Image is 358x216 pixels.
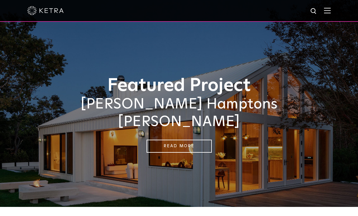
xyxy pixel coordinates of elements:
h1: Featured Project [41,76,317,96]
img: search icon [310,8,318,15]
img: Hamburger%20Nav.svg [324,8,331,13]
a: Read More [147,140,212,153]
h2: [PERSON_NAME] Hamptons [PERSON_NAME] [41,96,317,131]
img: ketra-logo-2019-white [27,6,64,15]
